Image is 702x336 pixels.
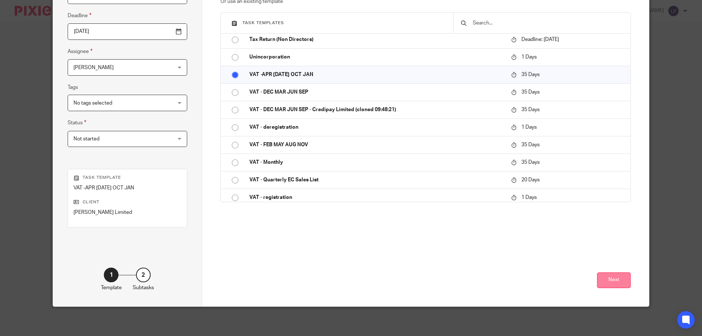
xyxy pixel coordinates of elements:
p: VAT - Quarterly EC Sales List [249,176,504,184]
input: Use the arrow keys to pick a date [68,23,187,40]
label: Tags [68,84,78,91]
p: VAT - DEC MAR JUN SEP [249,88,504,96]
p: Template [101,284,122,291]
div: 2 [136,268,151,282]
p: Task template [73,175,181,181]
p: VAT -APR [DATE] OCT JAN [73,184,181,192]
span: 35 Days [521,107,540,112]
span: 1 Days [521,125,537,130]
label: Status [68,118,86,127]
span: 35 Days [521,160,540,165]
p: VAT - deregistration [249,124,504,131]
span: 20 Days [521,177,540,182]
span: 35 Days [521,72,540,77]
label: Assignee [68,47,93,56]
span: 35 Days [521,90,540,95]
p: Unincorporation [249,53,504,61]
span: 35 Days [521,142,540,147]
p: Tax Return (Non Directors) [249,36,504,43]
span: Deadline: [DATE] [521,37,559,42]
p: Client [73,199,181,205]
span: No tags selected [73,101,112,106]
p: VAT - Monthly [249,159,504,166]
input: Search... [472,19,623,27]
p: VAT - registration [249,194,504,201]
p: VAT - DEC MAR JUN SEP - Credipay Limited (cloned 09:48:21) [249,106,504,113]
p: [PERSON_NAME] Limited [73,209,181,216]
span: 1 Days [521,195,537,200]
span: 1 Days [521,54,537,60]
span: Task templates [242,21,284,25]
label: Deadline [68,11,91,20]
div: 1 [104,268,118,282]
p: VAT - FEB MAY AUG NOV [249,141,504,148]
p: Subtasks [133,284,154,291]
span: Not started [73,136,99,141]
button: Next [597,272,631,288]
p: VAT -APR [DATE] OCT JAN [249,71,504,78]
span: [PERSON_NAME] [73,65,114,70]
